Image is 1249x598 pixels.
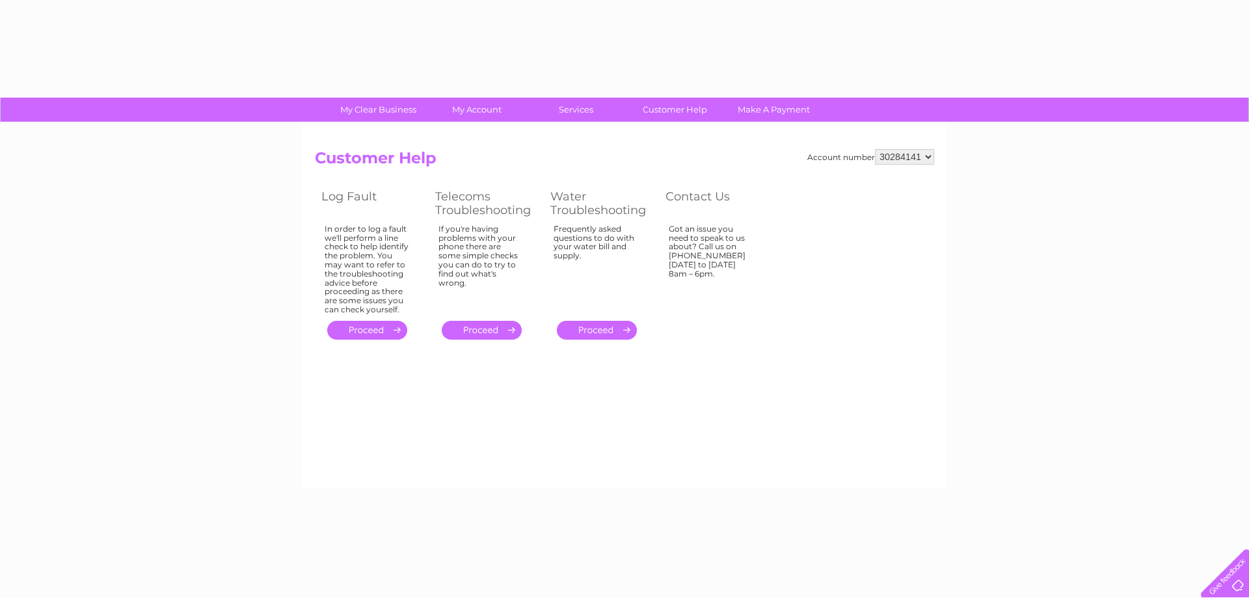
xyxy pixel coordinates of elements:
div: In order to log a fault we'll perform a line check to help identify the problem. You may want to ... [325,224,409,314]
div: Got an issue you need to speak to us about? Call us on [PHONE_NUMBER] [DATE] to [DATE] 8am – 6pm. [669,224,753,309]
a: Make A Payment [720,98,827,122]
a: . [557,321,637,340]
th: Telecoms Troubleshooting [429,186,544,221]
div: Account number [807,149,934,165]
a: . [327,321,407,340]
a: Services [522,98,630,122]
th: Log Fault [315,186,429,221]
a: Customer Help [621,98,729,122]
a: . [442,321,522,340]
th: Water Troubleshooting [544,186,659,221]
a: My Clear Business [325,98,432,122]
a: My Account [423,98,531,122]
div: Frequently asked questions to do with your water bill and supply. [554,224,639,309]
th: Contact Us [659,186,773,221]
div: If you're having problems with your phone there are some simple checks you can do to try to find ... [438,224,524,309]
h2: Customer Help [315,149,934,174]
